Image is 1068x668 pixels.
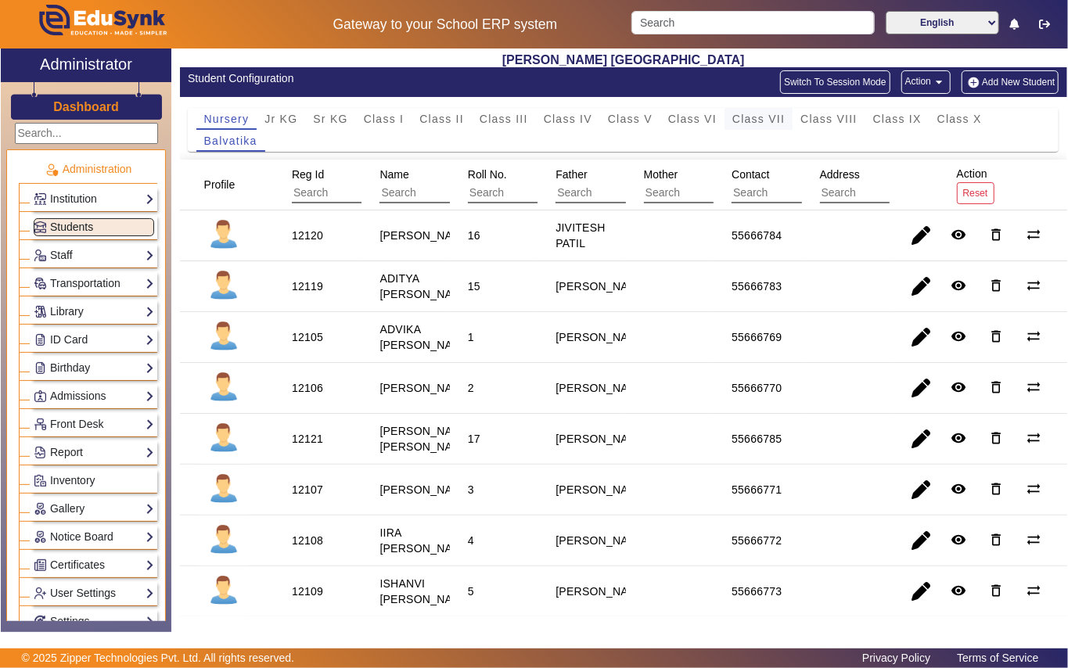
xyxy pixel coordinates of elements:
[15,123,158,144] input: Search...
[468,380,474,396] div: 2
[937,113,982,124] span: Class X
[379,526,472,555] staff-with-status: IIRA [PERSON_NAME]
[544,113,592,124] span: Class IV
[379,183,520,203] input: Search
[1026,278,1041,293] mat-icon: sync_alt
[468,168,507,181] span: Roll No.
[180,52,1067,67] h2: [PERSON_NAME] [GEOGRAPHIC_DATA]
[820,183,960,203] input: Search
[188,70,615,87] div: Student Configuration
[468,183,608,203] input: Search
[292,380,323,396] div: 12106
[556,278,648,294] div: [PERSON_NAME]
[468,431,480,447] div: 17
[732,431,782,447] div: 55666785
[814,160,980,209] div: Address
[379,577,472,605] staff-with-status: ISHANVI [PERSON_NAME]
[204,113,250,124] span: Nursery
[34,218,154,236] a: Students
[608,113,653,124] span: Class V
[988,583,1004,598] mat-icon: delete_outline
[275,16,614,33] h5: Gateway to your School ERP system
[873,113,922,124] span: Class IX
[204,572,243,611] img: profile.png
[732,278,782,294] div: 55666783
[732,329,782,345] div: 55666769
[204,521,243,560] img: profile.png
[468,329,474,345] div: 1
[374,160,539,209] div: Name
[966,76,982,89] img: add-new-student.png
[462,160,627,209] div: Roll No.
[1026,227,1041,242] mat-icon: sync_alt
[732,482,782,497] div: 55666771
[204,216,243,255] img: profile.png
[1026,329,1041,344] mat-icon: sync_alt
[34,475,46,487] img: Inventory.png
[732,168,769,181] span: Contact
[204,135,257,146] span: Balvatika
[732,113,785,124] span: Class VII
[204,318,243,357] img: profile.png
[556,482,648,497] div: [PERSON_NAME]
[379,272,472,300] staff-with-status: ADITYA [PERSON_NAME]
[204,178,236,191] span: Profile
[50,221,93,233] span: Students
[951,379,966,395] mat-icon: remove_red_eye
[1026,532,1041,548] mat-icon: sync_alt
[22,650,295,666] p: © 2025 Zipper Technologies Pvt. Ltd. All rights reserved.
[732,533,782,548] div: 55666772
[204,419,243,458] img: profile.png
[419,113,464,124] span: Class II
[732,183,872,203] input: Search
[52,99,120,115] a: Dashboard
[1026,430,1041,446] mat-icon: sync_alt
[292,482,323,497] div: 12107
[951,278,966,293] mat-icon: remove_red_eye
[556,431,648,447] div: [PERSON_NAME]
[556,183,696,203] input: Search
[931,74,947,90] mat-icon: arrow_drop_down
[726,160,891,209] div: Contact
[40,55,132,74] h2: Administrator
[668,113,717,124] span: Class VI
[19,161,157,178] p: Administration
[988,481,1004,497] mat-icon: delete_outline
[292,183,432,203] input: Search
[951,329,966,344] mat-icon: remove_red_eye
[556,329,648,345] div: [PERSON_NAME]
[901,70,951,94] button: Action
[379,382,472,394] staff-with-status: [PERSON_NAME]
[468,278,480,294] div: 15
[480,113,528,124] span: Class III
[556,533,648,548] div: [PERSON_NAME]
[204,470,243,509] img: profile.png
[951,481,966,497] mat-icon: remove_red_eye
[292,329,323,345] div: 12105
[988,227,1004,242] mat-icon: delete_outline
[286,160,451,209] div: Reg Id
[988,329,1004,344] mat-icon: delete_outline
[45,163,59,177] img: Administration.png
[800,113,857,124] span: Class VIII
[204,267,243,306] img: profile.png
[379,425,472,453] staff-with-status: [PERSON_NAME] [PERSON_NAME]
[988,532,1004,548] mat-icon: delete_outline
[468,533,474,548] div: 4
[638,160,804,209] div: Mother
[204,368,243,408] img: profile.png
[292,278,323,294] div: 12119
[264,113,297,124] span: Jr KG
[951,532,966,548] mat-icon: remove_red_eye
[292,168,324,181] span: Reg Id
[962,70,1059,94] button: Add New Student
[1026,481,1041,497] mat-icon: sync_alt
[1,48,171,82] a: Administrator
[988,278,1004,293] mat-icon: delete_outline
[34,472,154,490] a: Inventory
[550,160,715,209] div: Father
[468,584,474,599] div: 5
[951,430,966,446] mat-icon: remove_red_eye
[732,228,782,243] div: 55666784
[292,533,323,548] div: 12108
